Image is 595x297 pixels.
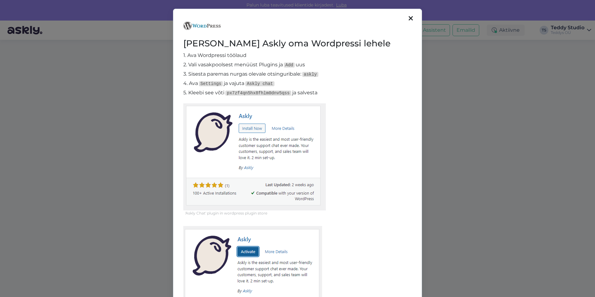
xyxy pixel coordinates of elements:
figcaption: 'Askly Chat' plugin in wordpress plugin store [185,210,412,216]
code: Settings [199,81,223,86]
p: 3. Sisesta paremas nurgas olevale otsinguribale: [183,70,412,78]
p: 1. Ava Wordpressi töölaud [183,52,412,59]
img: Wordpress step 1 [183,103,326,210]
code: Add [284,63,295,68]
code: px7zf4qn5hx8fhlm0dnv5qss [225,91,291,96]
p: 4. Ava ja vajuta [183,80,412,87]
p: 5. Kleebi see võti ja salvesta [183,89,412,97]
h2: [PERSON_NAME] Askly oma Wordpressi lehele [183,37,412,49]
p: 2. Vali vasakpoolsest menüüst Plugins ja uus [183,61,412,68]
img: Wordpress [183,21,221,30]
code: Askly chat [245,81,274,86]
code: askly [302,72,318,77]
